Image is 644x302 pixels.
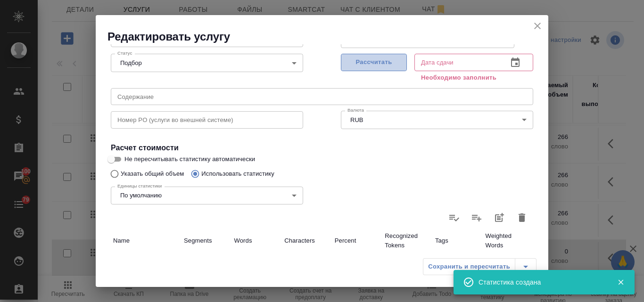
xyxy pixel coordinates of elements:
[107,29,548,44] h2: Редактировать услугу
[443,206,465,229] label: Обновить статистику
[113,236,179,245] p: Name
[111,142,533,154] h4: Расчет стоимости
[385,231,430,250] p: Recognized Tokens
[124,155,255,164] span: Не пересчитывать статистику автоматически
[284,236,330,245] p: Characters
[465,206,488,229] label: Слить статистику
[435,236,481,245] p: Tags
[611,278,630,286] button: Закрыть
[184,236,230,245] p: Segments
[346,57,402,68] span: Рассчитать
[479,278,603,287] div: Статистика создана
[421,73,527,82] p: Необходимо заполнить
[341,111,533,129] div: RUB
[530,19,545,33] button: close
[423,258,537,275] div: split button
[341,54,407,71] button: Рассчитать
[111,54,303,72] div: Подбор
[117,59,145,67] button: Подбор
[347,116,366,124] button: RUB
[485,231,531,250] p: Weighted Words
[335,236,380,245] p: Percent
[111,187,303,204] div: По умолчанию
[234,236,280,245] p: Words
[117,191,165,199] button: По умолчанию
[488,206,511,229] button: Добавить статистику в работы
[511,206,533,229] button: Удалить статистику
